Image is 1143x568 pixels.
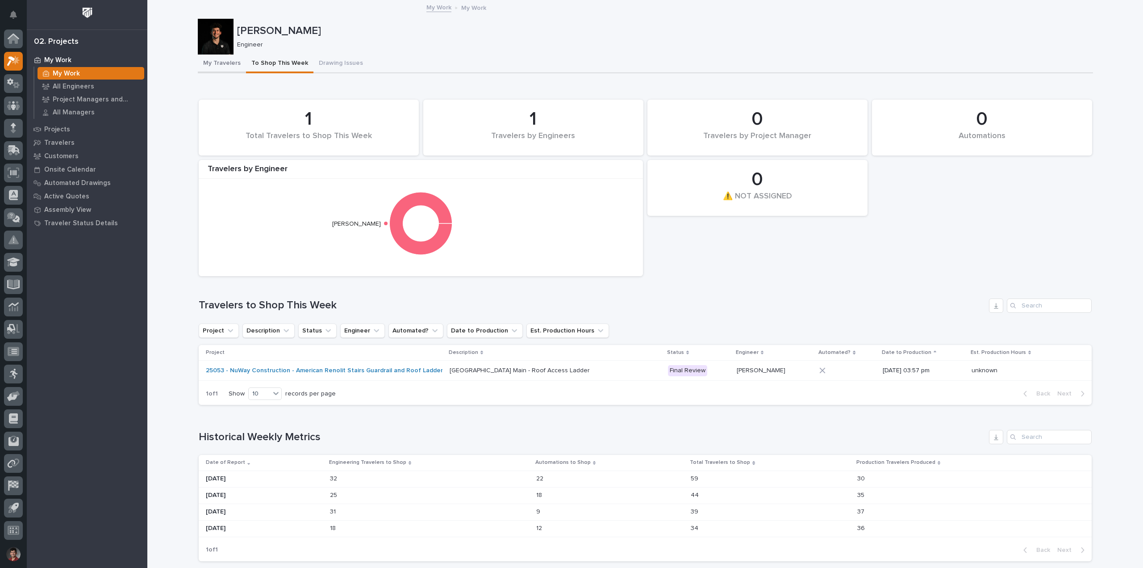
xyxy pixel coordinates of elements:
p: Traveler Status Details [44,219,118,227]
button: Description [242,324,295,338]
p: 12 [536,523,544,532]
a: Onsite Calendar [27,163,147,176]
button: Drawing Issues [313,55,368,73]
p: Customers [44,152,79,160]
div: Travelers by Engineer [199,164,643,179]
p: [DATE] [206,475,323,483]
p: Date of Report [206,458,245,467]
h1: Historical Weekly Metrics [199,431,985,444]
input: Search [1007,430,1092,444]
div: 0 [887,108,1077,130]
p: 32 [330,473,339,483]
p: [PERSON_NAME] [737,365,787,374]
div: 02. Projects [34,37,79,47]
text: [PERSON_NAME] [332,221,381,227]
div: 10 [249,389,270,399]
button: Next [1054,390,1092,398]
button: Back [1016,390,1054,398]
tr: 25053 - NuWay Construction - American Renolit Stairs Guardrail and Roof Ladder [GEOGRAPHIC_DATA] ... [199,361,1092,381]
button: Automated? [388,324,443,338]
span: Back [1031,390,1050,398]
p: 30 [857,473,867,483]
tr: [DATE]1818 1212 3434 3636 [199,520,1092,537]
p: [DATE] [206,525,323,532]
p: Automations to Shop [535,458,591,467]
tr: [DATE]2525 1818 4444 3535 [199,487,1092,504]
a: Travelers [27,136,147,149]
button: Next [1054,546,1092,554]
p: Onsite Calendar [44,166,96,174]
p: 31 [330,506,338,516]
p: Project [206,348,225,358]
h1: Travelers to Shop This Week [199,299,985,312]
p: 59 [691,473,700,483]
p: 37 [857,506,866,516]
p: All Engineers [53,83,94,91]
p: Engineer [736,348,759,358]
p: Assembly View [44,206,91,214]
div: 0 [663,168,852,191]
p: All Managers [53,109,95,117]
p: Production Travelers Produced [856,458,935,467]
div: Notifications [11,11,23,25]
p: Date to Production [882,348,931,358]
button: Engineer [340,324,385,338]
span: Back [1031,546,1050,554]
p: Show [229,390,245,398]
a: My Work [426,2,451,12]
input: Search [1007,299,1092,313]
p: 1 of 1 [199,539,225,561]
p: [GEOGRAPHIC_DATA] Main - Roof Access Ladder [450,365,592,374]
p: Engineer [237,41,1086,49]
a: All Managers [34,106,147,118]
a: Traveler Status Details [27,216,147,230]
p: 35 [857,490,866,499]
p: My Work [461,2,486,12]
div: 0 [663,108,852,130]
p: 1 of 1 [199,383,225,405]
button: Status [298,324,337,338]
p: Automated? [818,348,851,358]
p: Active Quotes [44,193,89,201]
span: Next [1057,546,1077,554]
p: 22 [536,473,545,483]
button: users-avatar [4,545,23,564]
a: My Work [34,67,147,80]
div: Final Review [668,365,707,376]
p: Total Travelers to Shop [690,458,750,467]
p: Automated Drawings [44,179,111,187]
a: Projects [27,122,147,136]
p: [DATE] [206,492,323,499]
div: Total Travelers to Shop This Week [214,131,404,150]
p: 36 [857,523,867,532]
p: [DATE] [206,508,323,516]
p: [PERSON_NAME] [237,25,1089,38]
p: My Work [53,70,80,78]
a: Customers [27,149,147,163]
button: Est. Production Hours [526,324,609,338]
span: Next [1057,390,1077,398]
p: My Work [44,56,71,64]
p: Est. Production Hours [971,348,1026,358]
p: Projects [44,126,70,134]
a: My Work [27,53,147,67]
p: Status [667,348,684,358]
p: 34 [691,523,700,532]
div: Travelers by Engineers [438,131,628,150]
tr: [DATE]3232 2222 5959 3030 [199,471,1092,487]
p: 9 [536,506,542,516]
button: Notifications [4,5,23,24]
a: 25053 - NuWay Construction - American Renolit Stairs Guardrail and Roof Ladder [206,367,443,374]
p: Engineering Travelers to Shop [329,458,406,467]
a: Assembly View [27,203,147,216]
a: Automated Drawings [27,176,147,189]
button: Back [1016,546,1054,554]
p: [DATE] 03:57 pm [883,367,964,374]
img: Workspace Logo [79,4,96,21]
div: 1 [438,108,628,130]
button: Project [199,324,239,338]
p: 44 [691,490,701,499]
tr: [DATE]3131 99 3939 3737 [199,504,1092,520]
a: All Engineers [34,80,147,93]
